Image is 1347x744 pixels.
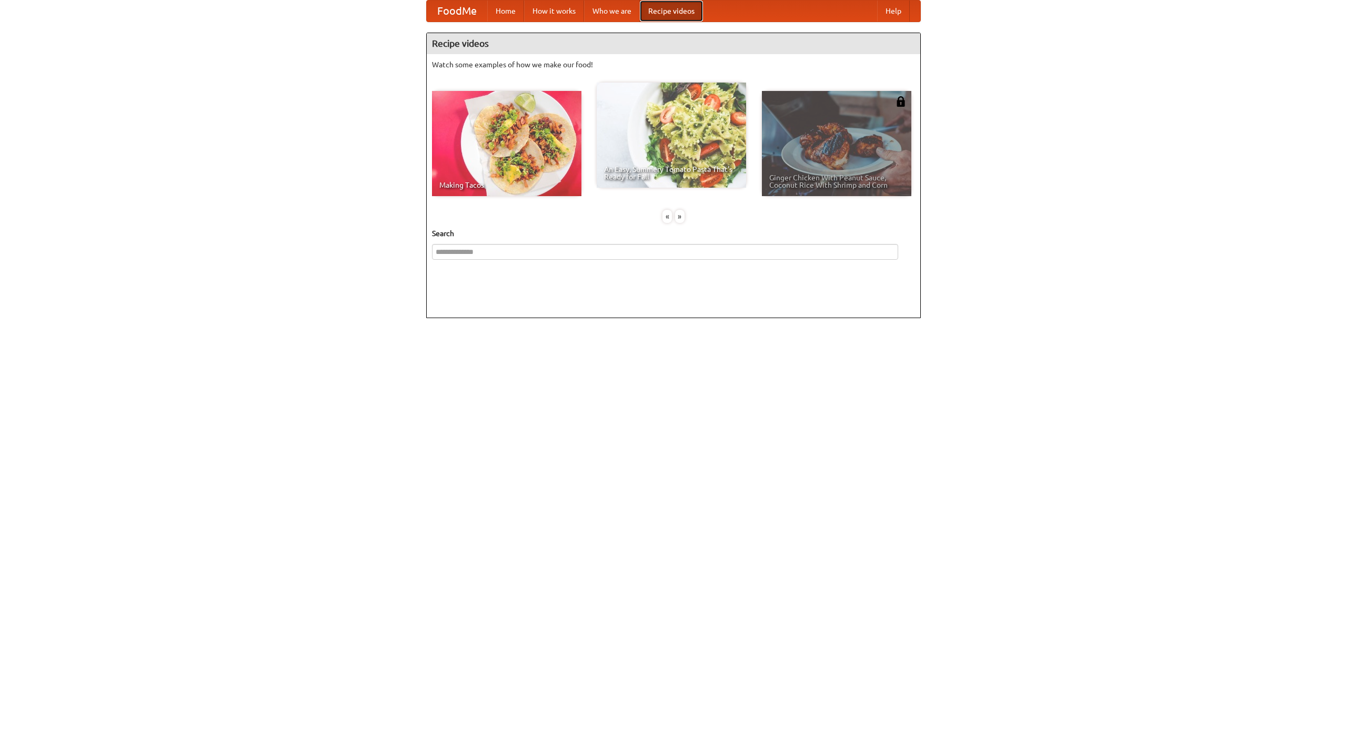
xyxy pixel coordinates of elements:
span: An Easy, Summery Tomato Pasta That's Ready for Fall [604,166,739,180]
div: » [675,210,685,223]
h5: Search [432,228,915,239]
a: Making Tacos [432,91,581,196]
span: Making Tacos [439,181,574,189]
a: Recipe videos [640,1,703,22]
a: Who we are [584,1,640,22]
a: How it works [524,1,584,22]
a: An Easy, Summery Tomato Pasta That's Ready for Fall [597,83,746,188]
p: Watch some examples of how we make our food! [432,59,915,70]
a: Help [877,1,910,22]
h4: Recipe videos [427,33,920,54]
a: Home [487,1,524,22]
div: « [662,210,672,223]
a: FoodMe [427,1,487,22]
img: 483408.png [896,96,906,107]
